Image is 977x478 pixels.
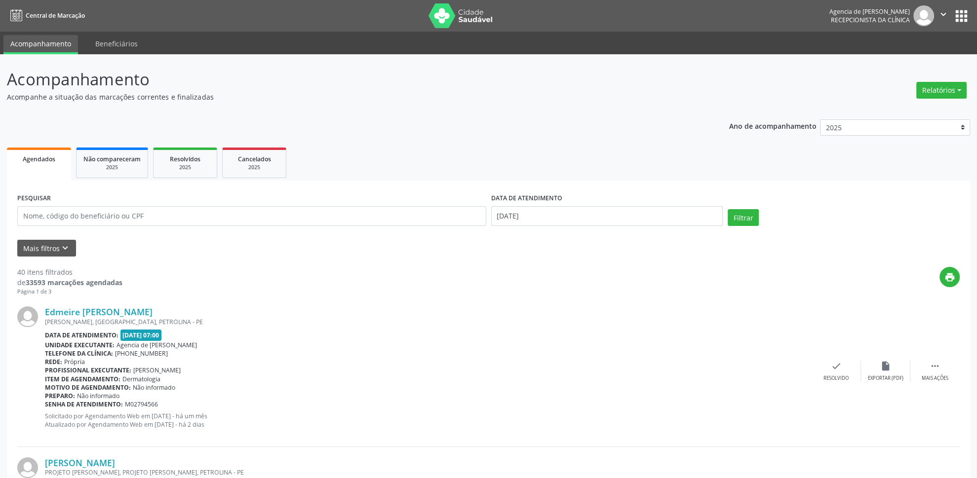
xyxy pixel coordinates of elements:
[45,331,118,339] b: Data de atendimento:
[120,330,162,341] span: [DATE] 07:00
[729,119,817,132] p: Ano de acompanhamento
[45,306,153,317] a: Edmeire [PERSON_NAME]
[916,82,967,99] button: Relatórios
[934,5,953,26] button: 
[45,318,812,326] div: [PERSON_NAME], [GEOGRAPHIC_DATA], PETROLINA - PE
[26,278,122,287] strong: 33593 marcações agendadas
[160,164,210,171] div: 2025
[17,457,38,478] img: img
[170,155,200,163] span: Resolvidos
[238,155,271,163] span: Cancelados
[728,209,759,226] button: Filtrar
[45,341,115,349] b: Unidade executante:
[88,35,145,52] a: Beneficiários
[133,383,175,392] span: Não informado
[26,11,85,20] span: Central de Marcação
[930,361,940,371] i: 
[17,191,51,206] label: PESQUISAR
[45,366,131,374] b: Profissional executante:
[880,361,891,371] i: insert_drive_file
[953,7,970,25] button: apps
[7,92,681,102] p: Acompanhe a situação das marcações correntes e finalizadas
[939,267,960,287] button: print
[23,155,55,163] span: Agendados
[45,358,62,366] b: Rede:
[45,375,120,383] b: Item de agendamento:
[45,349,113,358] b: Telefone da clínica:
[829,7,910,16] div: Agencia de [PERSON_NAME]
[122,375,160,383] span: Dermatologia
[17,306,38,327] img: img
[491,191,562,206] label: DATA DE ATENDIMENTO
[491,206,723,226] input: Selecione um intervalo
[17,267,122,277] div: 40 itens filtrados
[230,164,279,171] div: 2025
[45,392,75,400] b: Preparo:
[922,375,948,382] div: Mais ações
[115,349,168,358] span: [PHONE_NUMBER]
[125,400,158,408] span: M02794566
[938,9,949,20] i: 
[77,392,119,400] span: Não informado
[831,361,842,371] i: check
[60,243,71,254] i: keyboard_arrow_down
[45,457,115,468] a: [PERSON_NAME]
[45,412,812,429] p: Solicitado por Agendamento Web em [DATE] - há um mês Atualizado por Agendamento Web em [DATE] - h...
[823,375,849,382] div: Resolvido
[7,7,85,24] a: Central de Marcação
[944,272,955,283] i: print
[831,16,910,24] span: Recepcionista da clínica
[133,366,181,374] span: [PERSON_NAME]
[3,35,78,54] a: Acompanhamento
[64,358,85,366] span: Própria
[17,288,122,296] div: Página 1 de 3
[17,277,122,288] div: de
[117,341,197,349] span: Agencia de [PERSON_NAME]
[45,383,131,392] b: Motivo de agendamento:
[7,67,681,92] p: Acompanhamento
[868,375,903,382] div: Exportar (PDF)
[83,155,141,163] span: Não compareceram
[17,240,76,257] button: Mais filtroskeyboard_arrow_down
[913,5,934,26] img: img
[45,468,812,477] div: PROJETO [PERSON_NAME], PROJETO [PERSON_NAME], PETROLINA - PE
[45,400,123,408] b: Senha de atendimento:
[17,206,486,226] input: Nome, código do beneficiário ou CPF
[83,164,141,171] div: 2025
